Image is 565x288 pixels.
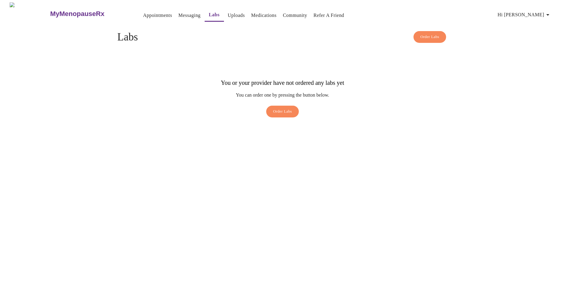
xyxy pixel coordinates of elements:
[176,9,203,21] button: Messaging
[420,34,439,40] span: Order Labs
[283,11,307,20] a: Community
[178,11,200,20] a: Messaging
[205,9,224,22] button: Labs
[209,11,220,19] a: Labs
[314,11,344,20] a: Refer a Friend
[249,9,279,21] button: Medications
[251,11,276,20] a: Medications
[143,11,172,20] a: Appointments
[49,3,129,24] a: MyMenopauseRx
[311,9,347,21] button: Refer a Friend
[50,10,104,18] h3: MyMenopauseRx
[221,92,344,98] p: You can order one by pressing the button below.
[413,31,446,43] button: Order Labs
[10,2,49,25] img: MyMenopauseRx Logo
[228,11,245,20] a: Uploads
[141,9,174,21] button: Appointments
[266,106,299,117] button: Order Labs
[495,9,554,21] button: Hi [PERSON_NAME]
[221,79,344,86] h3: You or your provider have not ordered any labs yet
[498,11,551,19] span: Hi [PERSON_NAME]
[280,9,310,21] button: Community
[265,106,301,120] a: Order Labs
[273,108,292,115] span: Order Labs
[225,9,247,21] button: Uploads
[117,31,448,43] h4: Labs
